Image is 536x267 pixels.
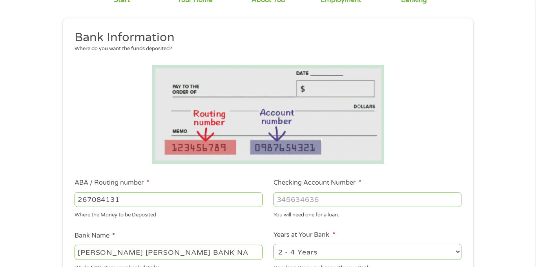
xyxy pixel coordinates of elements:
[75,232,115,240] label: Bank Name
[75,45,456,53] div: Where do you want the funds deposited?
[273,179,361,187] label: Checking Account Number
[75,209,263,219] div: Where the Money to be Deposited
[152,65,384,164] img: Routing number location
[273,231,335,239] label: Years at Your Bank
[273,192,461,207] input: 345634636
[75,179,149,187] label: ABA / Routing number
[75,30,456,45] h2: Bank Information
[273,209,461,219] div: You will need one for a loan.
[75,192,263,207] input: 263177916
